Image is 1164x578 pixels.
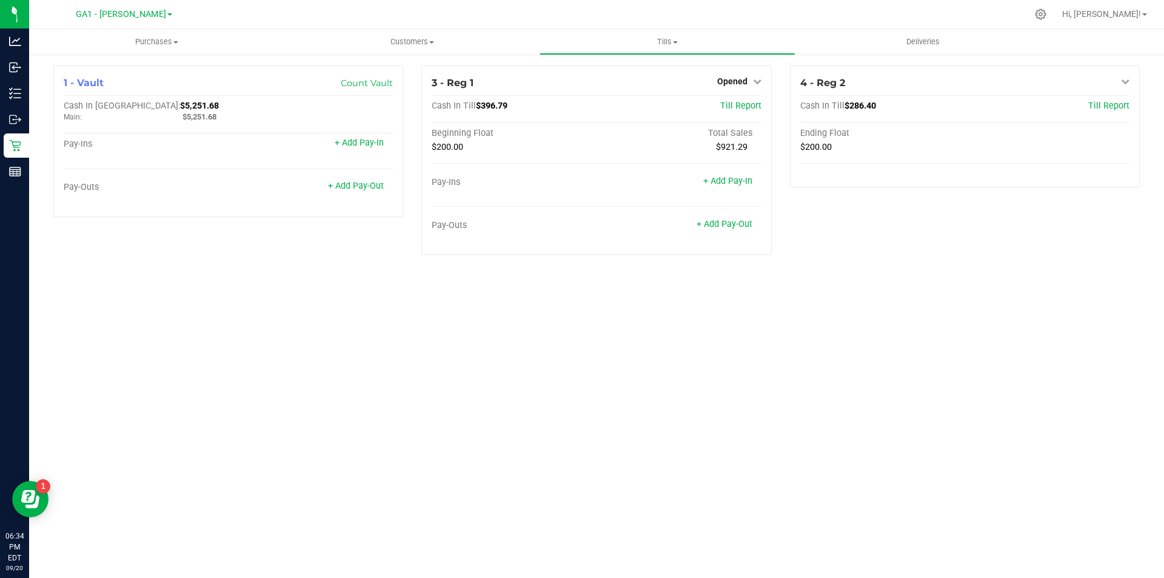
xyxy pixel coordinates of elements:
div: Ending Float [800,128,965,139]
span: 3 - Reg 1 [432,77,473,89]
inline-svg: Inbound [9,61,21,73]
span: Hi, [PERSON_NAME]! [1062,9,1141,19]
span: Main: [64,113,82,121]
p: 06:34 PM EDT [5,531,24,563]
div: Pay-Outs [64,182,229,193]
a: Count Vault [341,78,393,89]
iframe: Resource center [12,481,48,517]
span: Deliveries [890,36,956,47]
span: $286.40 [845,101,876,111]
span: 1 - Vault [64,77,104,89]
inline-svg: Analytics [9,35,21,47]
a: Purchases [29,29,284,55]
span: $5,251.68 [180,101,219,111]
span: Opened [717,76,748,86]
div: Pay-Outs [432,220,597,231]
span: Cash In Till [432,101,476,111]
a: Customers [284,29,540,55]
inline-svg: Retail [9,139,21,152]
a: + Add Pay-In [335,138,384,148]
div: Pay-Ins [432,177,597,188]
div: Total Sales [597,128,761,139]
span: $200.00 [432,142,463,152]
inline-svg: Outbound [9,113,21,126]
iframe: Resource center unread badge [36,479,50,494]
div: Pay-Ins [64,139,229,150]
a: Tills [540,29,795,55]
span: Cash In [GEOGRAPHIC_DATA]: [64,101,180,111]
span: Customers [285,36,539,47]
span: Purchases [29,36,284,47]
span: GA1 - [PERSON_NAME] [76,9,166,19]
inline-svg: Inventory [9,87,21,99]
span: $921.29 [716,142,748,152]
a: + Add Pay-Out [328,181,384,191]
span: Tills [540,36,794,47]
a: + Add Pay-Out [697,219,752,229]
span: Cash In Till [800,101,845,111]
div: Manage settings [1033,8,1048,20]
a: Till Report [720,101,761,111]
span: $200.00 [800,142,832,152]
a: + Add Pay-In [703,176,752,186]
span: $5,251.68 [182,112,216,121]
inline-svg: Reports [9,166,21,178]
div: Beginning Float [432,128,597,139]
a: Deliveries [795,29,1051,55]
p: 09/20 [5,563,24,573]
a: Till Report [1088,101,1129,111]
span: $396.79 [476,101,507,111]
span: 4 - Reg 2 [800,77,845,89]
